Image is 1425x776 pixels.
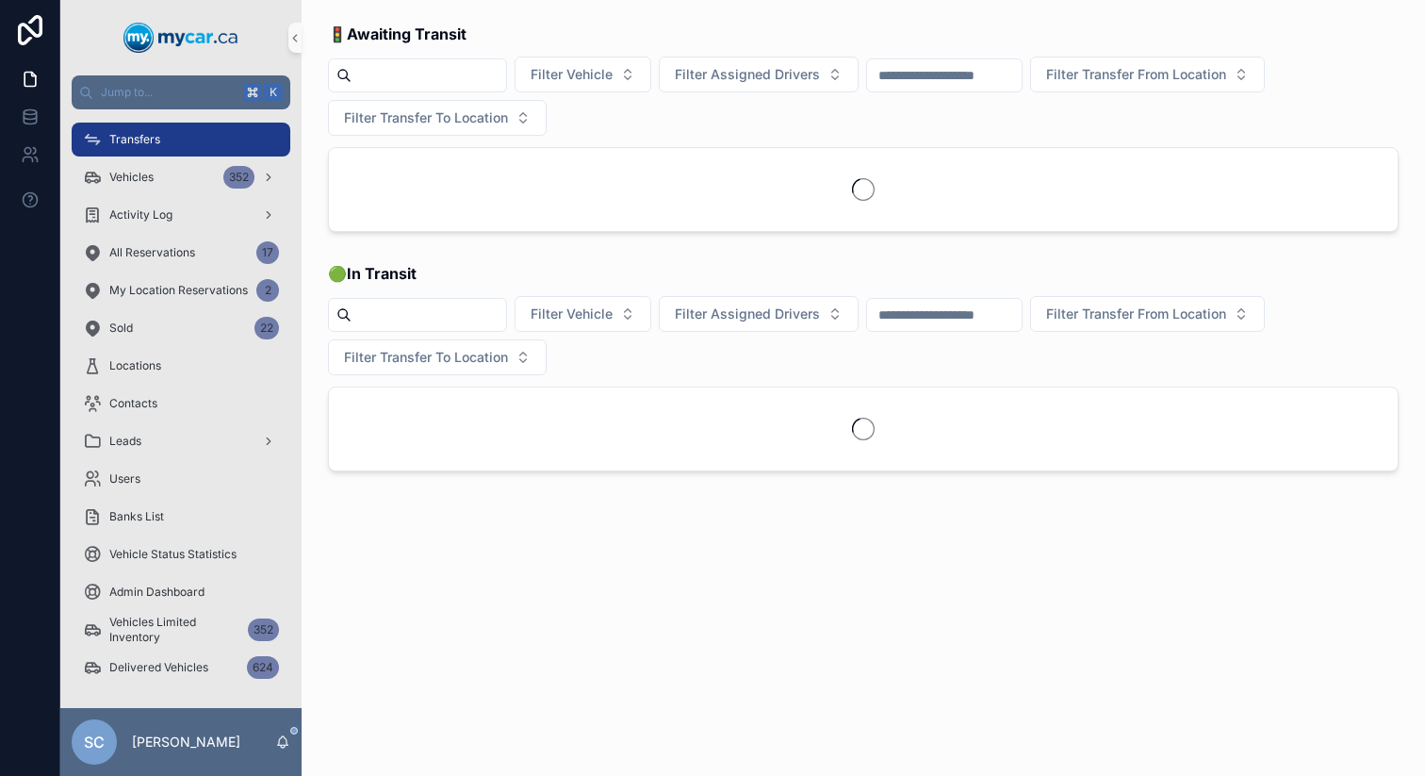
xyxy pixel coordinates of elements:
[256,241,279,264] div: 17
[675,65,820,84] span: Filter Assigned Drivers
[72,537,290,571] a: Vehicle Status Statistics
[109,321,133,336] span: Sold
[1030,296,1265,332] button: Select Button
[109,509,164,524] span: Banks List
[72,273,290,307] a: My Location Reservations2
[254,317,279,339] div: 22
[109,283,248,298] span: My Location Reservations
[328,339,547,375] button: Select Button
[72,198,290,232] a: Activity Log
[72,236,290,270] a: All Reservations17
[109,660,208,675] span: Delivered Vehicles
[675,305,820,323] span: Filter Assigned Drivers
[109,434,141,449] span: Leads
[72,424,290,458] a: Leads
[84,731,105,753] span: SC
[1030,57,1265,92] button: Select Button
[101,85,236,100] span: Jump to...
[659,57,859,92] button: Select Button
[72,651,290,685] a: Delivered Vehicles624
[109,132,160,147] span: Transfers
[247,656,279,679] div: 624
[123,23,238,53] img: App logo
[515,57,651,92] button: Select Button
[72,387,290,421] a: Contacts
[109,471,140,487] span: Users
[109,170,154,185] span: Vehicles
[132,733,240,751] p: [PERSON_NAME]
[109,358,161,373] span: Locations
[72,575,290,609] a: Admin Dashboard
[266,85,281,100] span: K
[72,613,290,647] a: Vehicles Limited Inventory352
[659,296,859,332] button: Select Button
[248,619,279,641] div: 352
[109,207,172,223] span: Activity Log
[531,305,613,323] span: Filter Vehicle
[72,462,290,496] a: Users
[109,615,240,645] span: Vehicles Limited Inventory
[531,65,613,84] span: Filter Vehicle
[72,500,290,534] a: Banks List
[72,123,290,157] a: Transfers
[347,25,467,43] strong: Awaiting Transit
[72,349,290,383] a: Locations
[109,245,195,260] span: All Reservations
[72,75,290,109] button: Jump to...K
[109,547,237,562] span: Vehicle Status Statistics
[328,23,467,45] span: 🚦
[72,311,290,345] a: Sold22
[344,108,508,127] span: Filter Transfer To Location
[328,100,547,136] button: Select Button
[223,166,254,189] div: 352
[109,396,157,411] span: Contacts
[1046,65,1226,84] span: Filter Transfer From Location
[1046,305,1226,323] span: Filter Transfer From Location
[109,585,205,600] span: Admin Dashboard
[344,348,508,367] span: Filter Transfer To Location
[328,262,417,285] span: 🟢
[256,279,279,302] div: 2
[347,264,417,283] strong: In Transit
[72,160,290,194] a: Vehicles352
[515,296,651,332] button: Select Button
[60,109,302,708] div: scrollable content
